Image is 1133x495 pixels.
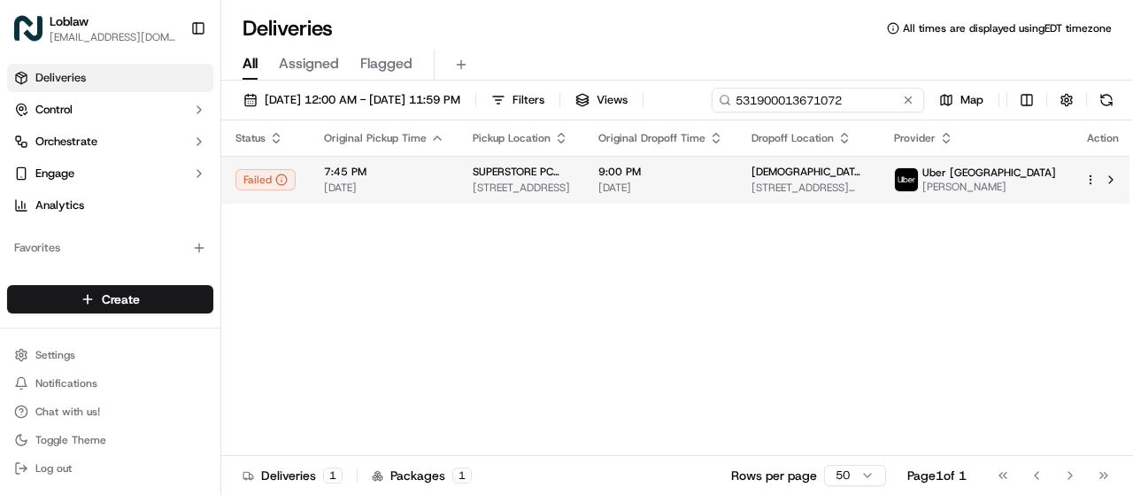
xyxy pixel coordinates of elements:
[55,275,143,289] span: [PERSON_NAME]
[931,88,991,112] button: Map
[483,88,552,112] button: Filters
[18,230,119,244] div: Past conversations
[18,18,53,53] img: Nash
[80,169,290,187] div: Start new chat
[102,290,140,308] span: Create
[235,88,468,112] button: [DATE] 12:00 AM - [DATE] 11:59 PM
[301,174,322,196] button: Start new chat
[157,322,199,336] span: 4:45 PM
[14,14,42,43] img: Loblaw
[80,187,243,201] div: We're available if you need us!
[50,30,176,44] button: [EMAIL_ADDRESS][DOMAIN_NAME]
[46,114,319,133] input: Got a question? Start typing here...
[147,322,153,336] span: •
[35,197,84,213] span: Analytics
[324,131,427,145] span: Original Pickup Time
[7,428,213,452] button: Toggle Theme
[895,168,918,191] img: uber-new-logo.jpeg
[7,456,213,481] button: Log out
[235,169,296,190] button: Failed
[35,405,100,419] span: Chat with us!
[35,323,50,337] img: 1736555255976-a54dd68f-1ca7-489b-9aae-adbdc363a1c4
[598,181,723,195] span: [DATE]
[35,275,50,290] img: 1736555255976-a54dd68f-1ca7-489b-9aae-adbdc363a1c4
[35,134,97,150] span: Orchestrate
[598,165,723,179] span: 9:00 PM
[922,180,1056,194] span: [PERSON_NAME]
[324,181,444,195] span: [DATE]
[157,275,199,289] span: 5:49 PM
[18,169,50,201] img: 1736555255976-a54dd68f-1ca7-489b-9aae-adbdc363a1c4
[35,70,86,86] span: Deliveries
[35,102,73,118] span: Control
[7,371,213,396] button: Notifications
[243,14,333,43] h1: Deliveries
[35,461,72,476] span: Log out
[473,181,570,195] span: [STREET_ADDRESS]
[922,166,1056,180] span: Uber [GEOGRAPHIC_DATA]
[513,92,544,108] span: Filters
[731,467,817,484] p: Rows per page
[372,467,472,484] div: Packages
[35,348,75,362] span: Settings
[598,131,705,145] span: Original Dropoff Time
[751,181,866,195] span: [STREET_ADDRESS][PERSON_NAME]
[894,131,936,145] span: Provider
[50,12,89,30] button: Loblaw
[7,7,183,50] button: LoblawLoblaw[EMAIL_ADDRESS][DOMAIN_NAME]
[7,96,213,124] button: Control
[712,88,924,112] input: Type to search
[35,376,97,391] span: Notifications
[176,364,214,377] span: Pylon
[907,467,967,484] div: Page 1 of 1
[243,467,343,484] div: Deliveries
[18,258,46,286] img: Jandy Espique
[360,53,412,74] span: Flagged
[35,433,106,447] span: Toggle Theme
[473,131,551,145] span: Pickup Location
[18,71,322,99] p: Welcome 👋
[7,399,213,424] button: Chat with us!
[265,92,460,108] span: [DATE] 12:00 AM - [DATE] 11:59 PM
[147,275,153,289] span: •
[597,92,628,108] span: Views
[452,468,472,483] div: 1
[7,128,213,156] button: Orchestrate
[1084,131,1121,145] div: Action
[279,53,339,74] span: Assigned
[751,131,834,145] span: Dropoff Location
[323,468,343,483] div: 1
[7,64,213,92] a: Deliveries
[37,169,69,201] img: 1755196953914-cd9d9cba-b7f7-46ee-b6f5-75ff69acacf5
[751,165,866,179] span: [DEMOGRAPHIC_DATA][PERSON_NAME]
[1094,88,1119,112] button: Refresh
[903,21,1112,35] span: All times are displayed using EDT timezone
[35,166,74,182] span: Engage
[960,92,983,108] span: Map
[324,165,444,179] span: 7:45 PM
[55,322,143,336] span: [PERSON_NAME]
[18,306,46,334] img: Angelique Valdez
[473,165,570,179] span: SUPERSTORE PC Express
[7,343,213,367] button: Settings
[7,234,213,262] div: Favorites
[125,363,214,377] a: Powered byPylon
[7,159,213,188] button: Engage
[567,88,636,112] button: Views
[7,285,213,313] button: Create
[7,191,213,220] a: Analytics
[243,53,258,74] span: All
[274,227,322,248] button: See all
[235,131,266,145] span: Status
